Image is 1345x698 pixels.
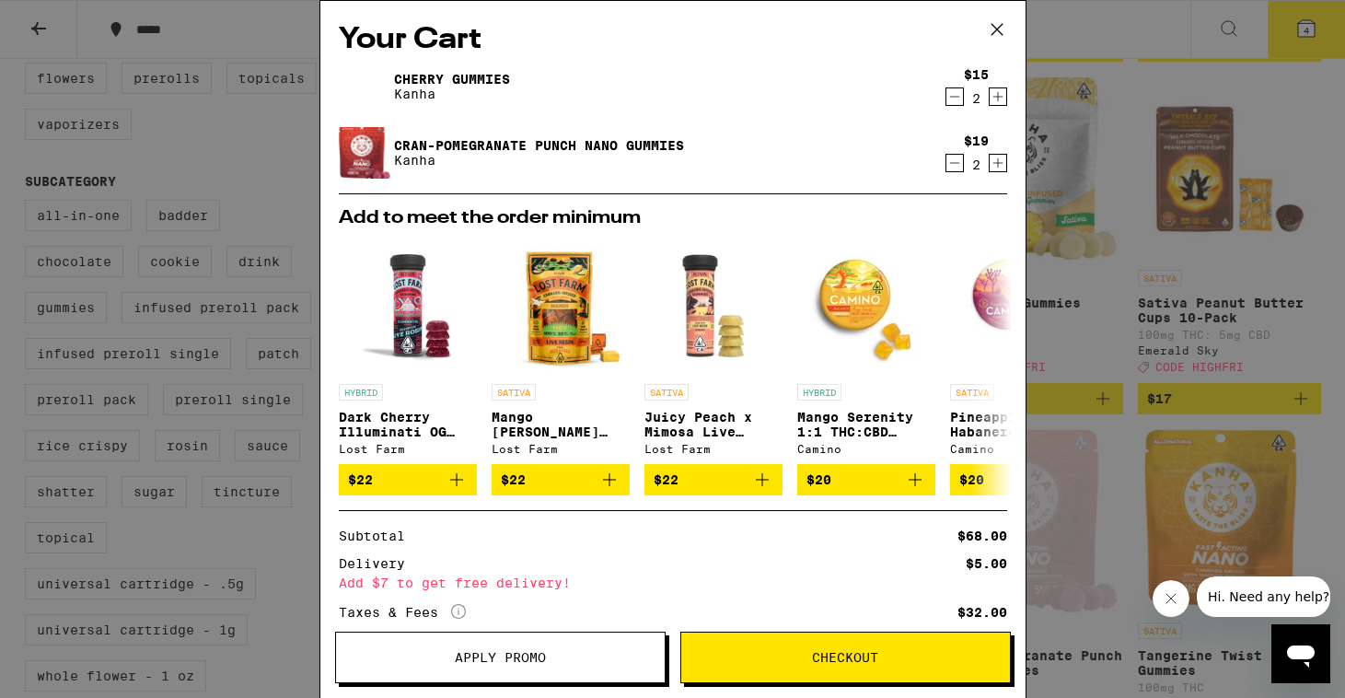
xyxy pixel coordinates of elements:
div: $19 [964,134,989,148]
p: SATIVA [950,384,994,401]
button: Checkout [680,632,1011,683]
button: Add to bag [339,464,477,495]
p: SATIVA [644,384,689,401]
a: Cherry Gummies [394,72,510,87]
button: Add to bag [492,464,630,495]
h2: Your Cart [339,19,1007,61]
img: Cran-Pomegranate Punch Nano Gummies [339,125,390,180]
span: $22 [501,472,526,487]
img: Lost Farm - Juicy Peach x Mimosa Live Resin Gummies [644,237,783,375]
div: $68.00 [957,529,1007,542]
button: Decrement [945,87,964,106]
div: Add $7 to get free delivery! [339,576,1007,589]
button: Increment [989,154,1007,172]
div: Lost Farm [492,443,630,455]
div: $5.00 [966,557,1007,570]
div: 2 [964,91,989,106]
span: Checkout [812,651,878,664]
a: Open page for Dark Cherry Illuminati OG Live Rosin Gummies from Lost Farm [339,237,477,464]
span: $22 [654,472,678,487]
span: $20 [806,472,831,487]
a: Open page for Pineapple Habanero Uplifting Gummies from Camino [950,237,1088,464]
a: Open page for Mango Jack Herer THCv 10:5 Chews from Lost Farm [492,237,630,464]
div: Camino [950,443,1088,455]
div: 2 [964,157,989,172]
p: Kanha [394,87,510,101]
div: Camino [797,443,935,455]
img: Lost Farm - Mango Jack Herer THCv 10:5 Chews [492,237,630,375]
button: Add to bag [950,464,1088,495]
p: Mango [PERSON_NAME] THCv 10:5 Chews [492,410,630,439]
p: SATIVA [492,384,536,401]
div: $15 [964,67,989,82]
div: Lost Farm [339,443,477,455]
div: Taxes & Fees [339,604,466,621]
span: $20 [959,472,984,487]
p: Juicy Peach x Mimosa Live Resin Gummies [644,410,783,439]
div: Subtotal [339,529,418,542]
button: Increment [989,87,1007,106]
div: $32.00 [957,606,1007,619]
button: Decrement [945,154,964,172]
button: Add to bag [797,464,935,495]
p: Kanha [394,153,684,168]
a: Open page for Mango Serenity 1:1 THC:CBD Gummies from Camino [797,237,935,464]
iframe: Close message [1153,580,1189,617]
img: Camino - Pineapple Habanero Uplifting Gummies [950,237,1088,375]
iframe: Button to launch messaging window [1271,624,1330,683]
img: Cherry Gummies [339,61,390,112]
span: $22 [348,472,373,487]
p: Pineapple Habanero Uplifting Gummies [950,410,1088,439]
iframe: Message from company [1197,576,1330,617]
h2: Add to meet the order minimum [339,209,1007,227]
button: Apply Promo [335,632,666,683]
p: HYBRID [797,384,841,401]
a: Cran-Pomegranate Punch Nano Gummies [394,138,684,153]
p: HYBRID [339,384,383,401]
img: Camino - Mango Serenity 1:1 THC:CBD Gummies [797,237,935,375]
a: Open page for Juicy Peach x Mimosa Live Resin Gummies from Lost Farm [644,237,783,464]
button: Add to bag [644,464,783,495]
p: Mango Serenity 1:1 THC:CBD Gummies [797,410,935,439]
div: Delivery [339,557,418,570]
p: Dark Cherry Illuminati OG Live Rosin Gummies [339,410,477,439]
img: Lost Farm - Dark Cherry Illuminati OG Live Rosin Gummies [339,237,477,375]
div: Lost Farm [644,443,783,455]
span: Apply Promo [455,651,546,664]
